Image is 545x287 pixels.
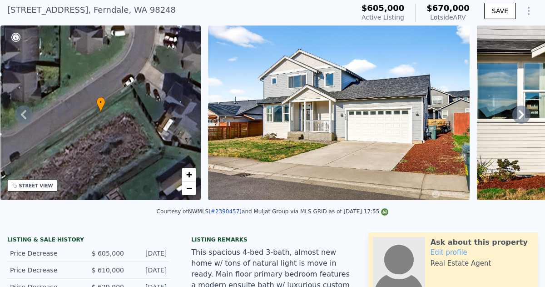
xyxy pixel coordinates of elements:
span: $605,000 [362,3,405,13]
div: Price Decrease [10,266,81,275]
button: SAVE [484,3,516,19]
div: Price Decrease [10,249,81,258]
div: [STREET_ADDRESS] , Ferndale , WA 98248 [7,4,176,16]
div: Lotside ARV [426,13,470,22]
span: Active Listing [362,14,404,21]
img: Sale: 149632535 Parcel: 102689192 [208,25,470,200]
span: $ 605,000 [92,250,124,257]
button: Show Options [520,2,538,20]
div: [DATE] [131,249,167,258]
span: $ 610,000 [92,267,124,274]
div: Listing remarks [191,236,353,243]
span: − [186,182,192,194]
a: (#2390457) [208,208,242,215]
span: $670,000 [426,3,470,13]
div: Ask about this property [431,237,528,248]
a: Zoom in [182,168,196,181]
span: + [186,169,192,180]
div: • [96,97,105,113]
a: Zoom out [182,181,196,195]
div: Real Estate Agent [431,259,491,268]
a: Edit profile [431,248,467,257]
span: • [96,98,105,106]
div: STREET VIEW [19,182,53,189]
div: Courtesy of NWMLS and Muljat Group via MLS GRID as of [DATE] 17:55 [157,208,389,215]
img: NWMLS Logo [381,208,388,216]
div: LISTING & SALE HISTORY [7,236,169,245]
div: [DATE] [131,266,167,275]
